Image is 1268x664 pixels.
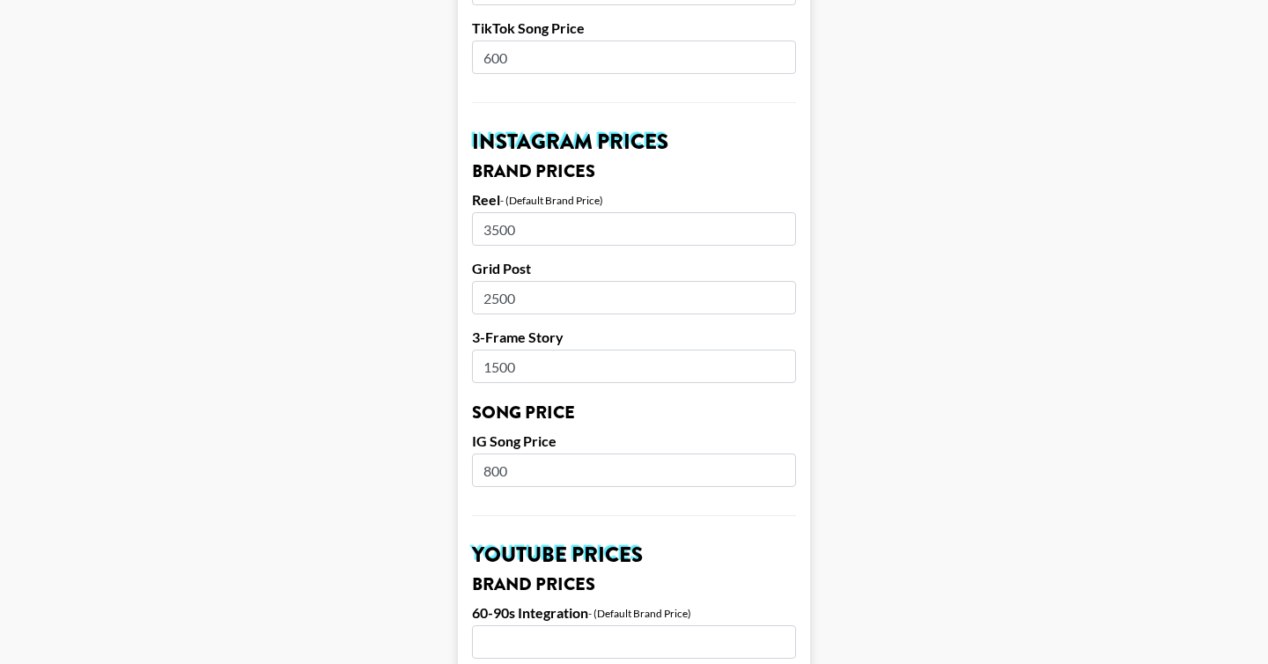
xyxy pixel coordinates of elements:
[472,328,796,346] label: 3-Frame Story
[500,194,603,207] div: - (Default Brand Price)
[472,191,500,209] label: Reel
[472,131,796,152] h2: Instagram Prices
[472,163,796,181] h3: Brand Prices
[472,576,796,594] h3: Brand Prices
[472,260,796,277] label: Grid Post
[472,404,796,422] h3: Song Price
[588,607,691,620] div: - (Default Brand Price)
[472,604,588,622] label: 60-90s Integration
[472,432,796,450] label: IG Song Price
[472,19,796,37] label: TikTok Song Price
[472,544,796,565] h2: YouTube Prices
